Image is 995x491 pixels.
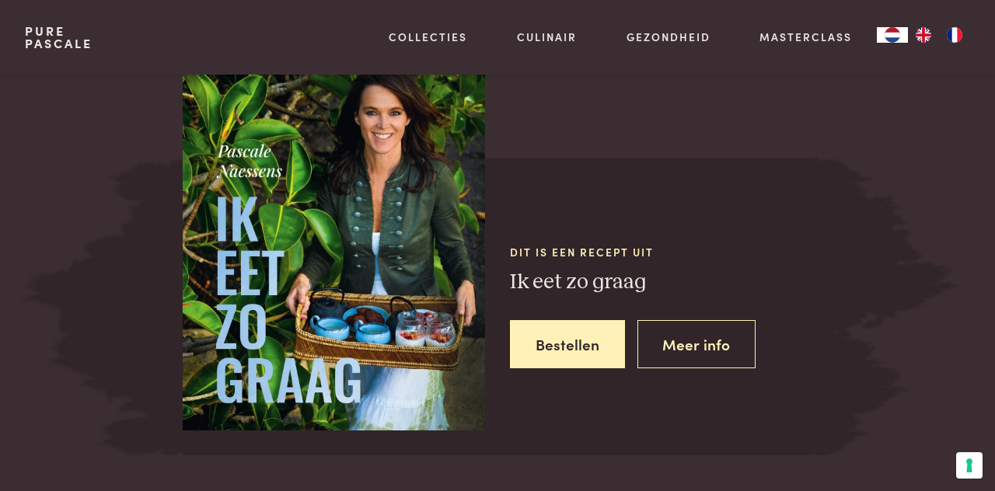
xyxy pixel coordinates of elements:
a: Gezondheid [627,29,710,45]
div: Language [877,27,908,43]
a: Culinair [517,29,577,45]
a: PurePascale [25,25,93,50]
a: Bestellen [510,320,625,369]
h3: Ik eet zo graag [510,269,812,296]
ul: Language list [908,27,970,43]
a: NL [877,27,908,43]
a: FR [939,27,970,43]
button: Uw voorkeuren voor toestemming voor trackingtechnologieën [956,452,983,479]
a: Masterclass [759,29,852,45]
aside: Language selected: Nederlands [877,27,970,43]
a: EN [908,27,939,43]
a: Meer info [637,320,756,369]
span: Dit is een recept uit [510,244,812,260]
a: Collecties [389,29,467,45]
